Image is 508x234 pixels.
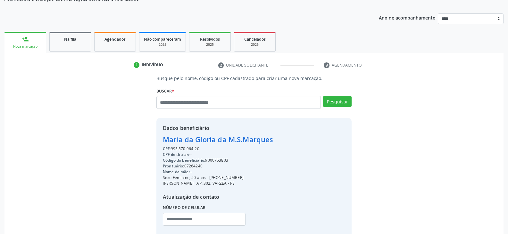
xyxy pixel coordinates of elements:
label: Buscar [156,86,174,96]
div: person_add [22,36,29,43]
p: Busque pelo nome, código ou CPF cadastrado para criar uma nova marcação. [156,75,352,82]
span: CPF do titular: [163,152,189,157]
div: 9000753803 [163,157,273,163]
p: Ano de acompanhamento [379,13,436,21]
div: 2025 [194,42,226,47]
span: Nome da mãe: [163,169,190,174]
div: 2025 [239,42,271,47]
span: Código do beneficiário: [163,157,205,163]
div: 07264240 [163,163,273,169]
div: 1 [134,62,139,68]
span: Prontuário: [163,163,184,169]
div: Indivíduo [142,62,163,68]
span: Resolvidos [200,36,220,42]
span: Cancelados [244,36,266,42]
div: Atualização de contato [163,193,273,201]
div: 995.570.964-20 [163,146,273,152]
div: Nova marcação [9,44,42,49]
span: Agendados [104,36,126,42]
div: 2025 [144,42,181,47]
div: Sexo Feminino, 50 anos - [PHONE_NUMBER] [163,175,273,181]
span: Na fila [64,36,76,42]
span: CPF: [163,146,171,151]
div: Dados beneficiário [163,124,273,132]
label: Número de celular [163,203,206,213]
div: Maria da Gloria da M.S.Marques [163,134,273,145]
div: -- [163,152,273,157]
div: [PERSON_NAME] , AP. 302, VARZEA - PE [163,181,273,186]
div: -- [163,169,273,175]
button: Pesquisar [323,96,352,107]
span: Não compareceram [144,36,181,42]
